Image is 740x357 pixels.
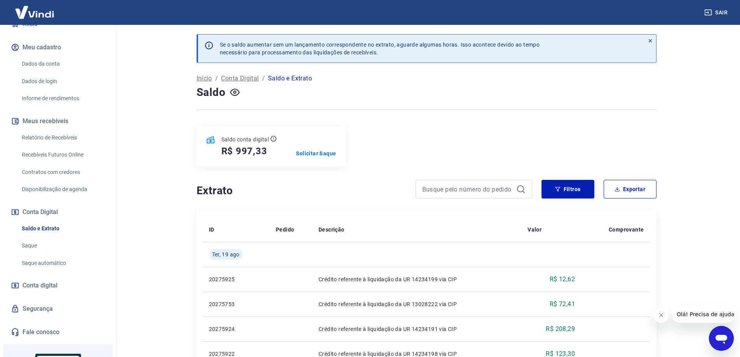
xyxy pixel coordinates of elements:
p: Crédito referente à liquidação da UR 14234199 via CIP [319,275,515,283]
a: Contratos com credores [19,164,107,180]
a: Saldo e Extrato [19,221,107,237]
p: Valor [528,226,542,233]
a: Dados da conta [19,56,107,72]
p: 20275924 [209,325,263,333]
p: ID [209,226,214,233]
p: Crédito referente à liquidação da UR 14234191 via CIP [319,325,515,333]
p: / [262,74,265,83]
p: Crédito referente à liquidação da UR 13028222 via CIP [319,300,515,308]
p: R$ 72,41 [550,300,575,309]
a: Fale conosco [9,324,107,341]
a: Saque automático [19,255,107,271]
span: Olá! Precisa de ajuda? [5,5,65,12]
a: Disponibilização de agenda [19,181,107,197]
a: Dados de login [19,73,107,89]
h4: Extrato [197,183,406,199]
button: Conta Digital [9,204,107,221]
p: Se o saldo aumentar sem um lançamento correspondente no extrato, aguarde algumas horas. Isso acon... [220,41,540,56]
a: Início [197,74,212,83]
button: Sair [703,5,731,20]
span: Ter, 19 ago [212,251,240,258]
p: Pedido [276,226,294,233]
a: Segurança [9,300,107,317]
iframe: Fechar mensagem [653,307,669,323]
iframe: Mensagem da empresa [672,306,734,323]
button: Filtros [542,180,594,199]
h5: R$ 997,33 [221,145,267,157]
a: Informe de rendimentos [19,91,107,106]
p: R$ 12,62 [550,275,575,284]
p: / [215,74,218,83]
p: Descrição [319,226,345,233]
a: Conta digital [9,277,107,294]
a: Relatório de Recebíveis [19,130,107,146]
p: Saldo conta digital [221,136,269,143]
button: Meus recebíveis [9,113,107,130]
p: R$ 208,29 [546,324,575,334]
p: 20275925 [209,275,263,283]
h4: Saldo [197,85,226,100]
iframe: Botão para abrir a janela de mensagens [709,326,734,351]
p: Comprovante [609,226,644,233]
a: Solicitar Saque [296,150,336,157]
a: Recebíveis Futuros Online [19,147,107,163]
p: Saldo e Extrato [268,74,312,83]
img: Vindi [9,0,60,24]
a: Conta Digital [221,74,259,83]
p: 20275753 [209,300,263,308]
input: Busque pelo número do pedido [422,183,513,195]
a: Saque [19,238,107,254]
span: Conta digital [23,280,57,291]
button: Exportar [604,180,656,199]
button: Meu cadastro [9,39,107,56]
